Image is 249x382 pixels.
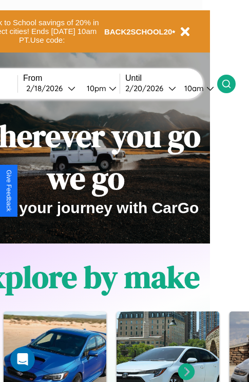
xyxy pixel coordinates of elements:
div: 10pm [82,83,109,93]
div: 2 / 18 / 2026 [26,83,68,93]
button: 10pm [79,83,120,94]
div: 10am [179,83,206,93]
b: BACK2SCHOOL20 [104,27,173,36]
label: Until [125,74,217,83]
div: Give Feedback [5,170,12,212]
div: 2 / 20 / 2026 [125,83,168,93]
label: From [23,74,120,83]
button: 10am [176,83,217,94]
iframe: Intercom live chat [10,347,35,372]
button: 2/18/2026 [23,83,79,94]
